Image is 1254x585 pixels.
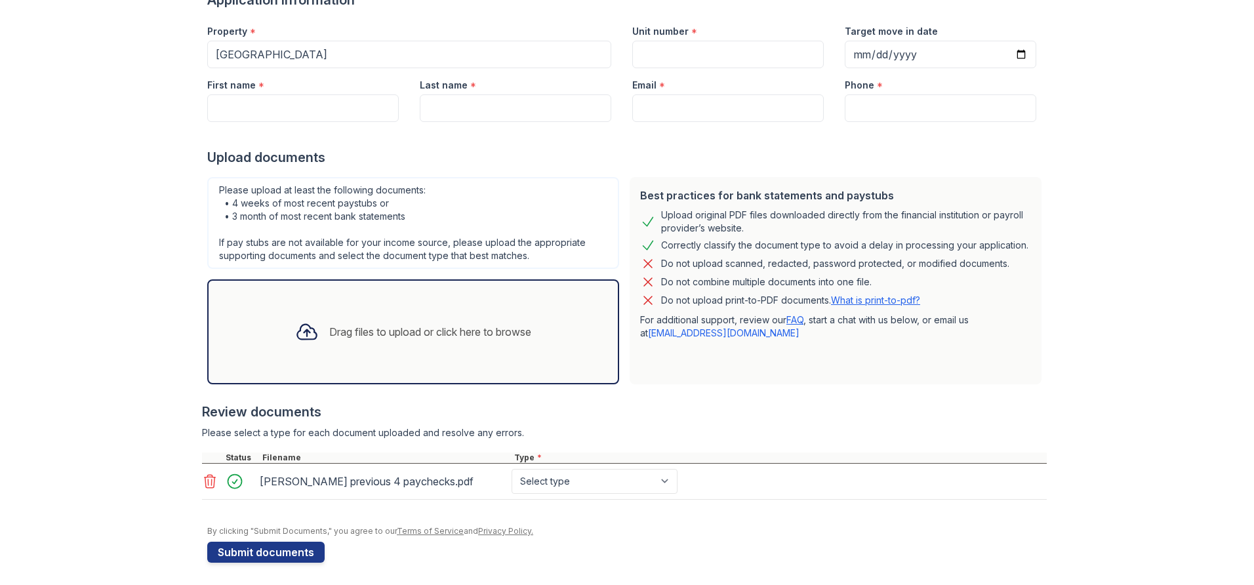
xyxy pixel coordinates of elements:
p: Do not upload print-to-PDF documents. [661,294,920,307]
label: First name [207,79,256,92]
div: Please select a type for each document uploaded and resolve any errors. [202,426,1047,439]
label: Last name [420,79,468,92]
div: Drag files to upload or click here to browse [329,324,531,340]
label: Property [207,25,247,38]
a: Privacy Policy. [478,526,533,536]
div: Review documents [202,403,1047,421]
div: Upload documents [207,148,1047,167]
div: Correctly classify the document type to avoid a delay in processing your application. [661,237,1028,253]
div: By clicking "Submit Documents," you agree to our and [207,526,1047,536]
div: Upload original PDF files downloaded directly from the financial institution or payroll provider’... [661,209,1031,235]
label: Email [632,79,657,92]
label: Target move in date [845,25,938,38]
a: FAQ [786,314,803,325]
a: Terms of Service [397,526,464,536]
a: [EMAIL_ADDRESS][DOMAIN_NAME] [648,327,799,338]
button: Submit documents [207,542,325,563]
div: [PERSON_NAME] previous 4 paychecks.pdf [260,471,506,492]
div: Best practices for bank statements and paystubs [640,188,1031,203]
a: What is print-to-pdf? [831,294,920,306]
div: Please upload at least the following documents: • 4 weeks of most recent paystubs or • 3 month of... [207,177,619,269]
div: Filename [260,453,512,463]
label: Phone [845,79,874,92]
div: Do not combine multiple documents into one file. [661,274,872,290]
p: For additional support, review our , start a chat with us below, or email us at [640,313,1031,340]
div: Do not upload scanned, redacted, password protected, or modified documents. [661,256,1009,272]
label: Unit number [632,25,689,38]
div: Status [223,453,260,463]
div: Type [512,453,1047,463]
